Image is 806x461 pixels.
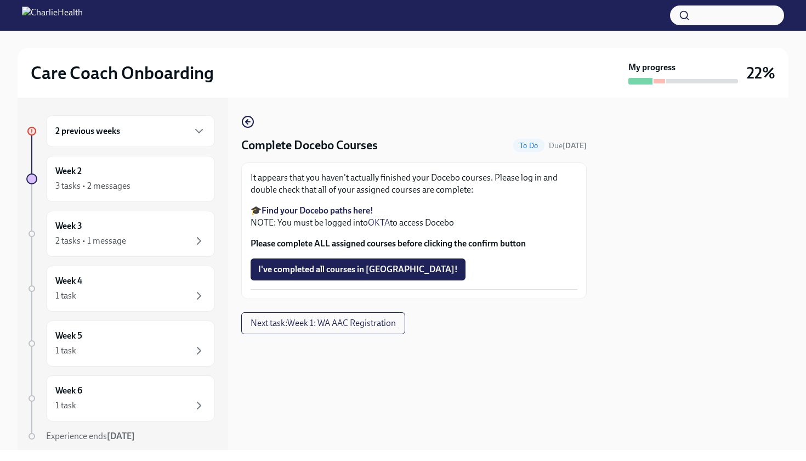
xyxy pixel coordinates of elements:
strong: [DATE] [563,141,587,150]
a: Week 23 tasks • 2 messages [26,156,215,202]
h6: 2 previous weeks [55,125,120,137]
button: I've completed all courses in [GEOGRAPHIC_DATA]! [251,258,466,280]
p: 🎓 NOTE: You must be logged into to access Docebo [251,205,577,229]
a: Week 41 task [26,266,215,312]
div: 2 tasks • 1 message [55,235,126,247]
h6: Week 5 [55,330,82,342]
div: 1 task [55,400,76,412]
a: Week 32 tasks • 1 message [26,211,215,257]
span: Experience ends [46,431,135,441]
div: 2 previous weeks [46,115,215,147]
h6: Week 2 [55,165,82,177]
strong: Please complete ALL assigned courses before clicking the confirm button [251,238,526,249]
div: 1 task [55,345,76,357]
h4: Complete Docebo Courses [241,137,378,154]
span: August 24th, 2025 10:00 [549,140,587,151]
a: Find your Docebo paths here! [262,205,373,216]
a: Week 61 task [26,375,215,421]
span: I've completed all courses in [GEOGRAPHIC_DATA]! [258,264,458,275]
h6: Week 4 [55,275,82,287]
h6: Week 3 [55,220,82,232]
span: Due [549,141,587,150]
strong: My progress [628,61,676,74]
h3: 22% [747,63,775,83]
div: 3 tasks • 2 messages [55,180,130,192]
div: 1 task [55,290,76,302]
span: To Do [513,142,544,150]
a: OKTA [368,217,390,228]
strong: [DATE] [107,431,135,441]
p: It appears that you haven't actually finished your Docebo courses. Please log in and double check... [251,172,577,196]
h2: Care Coach Onboarding [31,62,214,84]
a: Week 51 task [26,321,215,367]
h6: Week 6 [55,385,82,397]
button: Next task:Week 1: WA AAC Registration [241,312,405,334]
img: CharlieHealth [22,7,83,24]
span: Next task : Week 1: WA AAC Registration [251,318,396,329]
